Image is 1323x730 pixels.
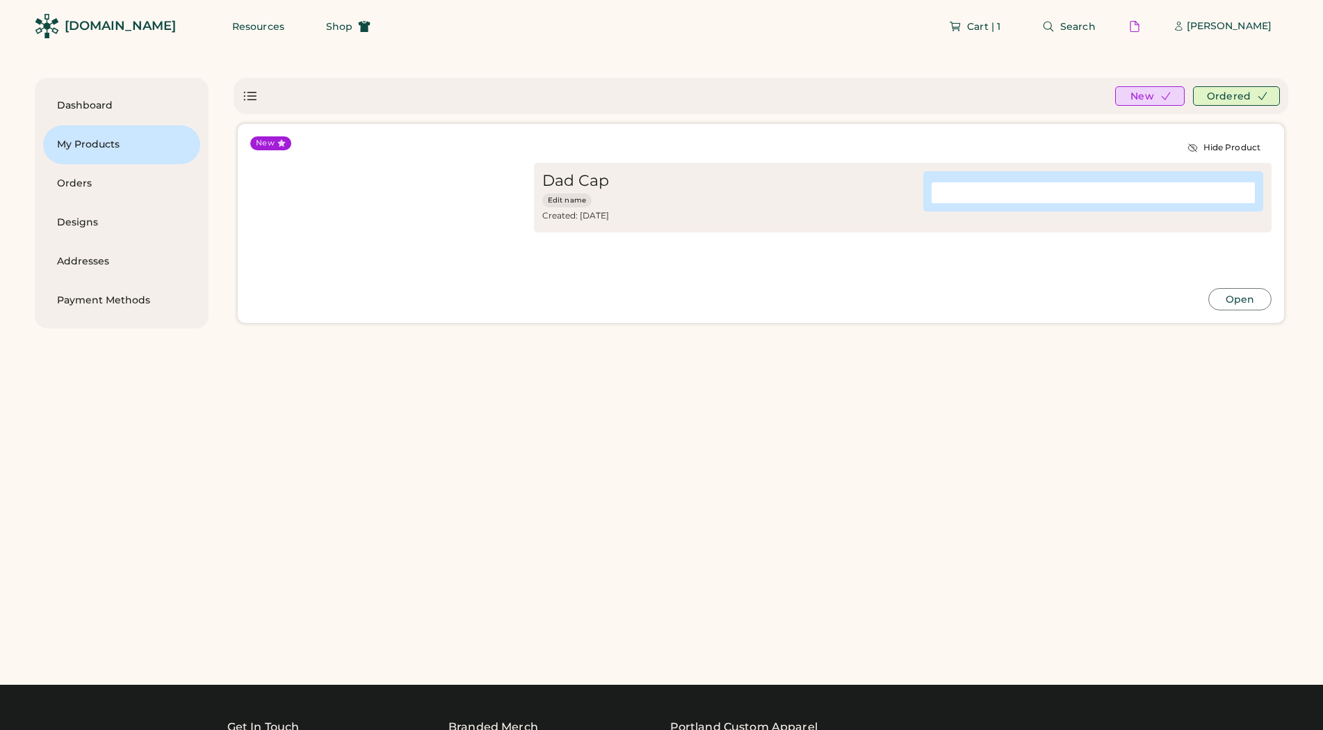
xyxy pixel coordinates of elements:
[326,22,352,31] span: Shop
[57,255,186,269] div: Addresses
[57,177,186,191] div: Orders
[932,13,1017,40] button: Cart | 1
[542,171,612,191] div: Dad Cap
[242,88,259,104] div: Show list view
[65,17,176,35] div: [DOMAIN_NAME]
[216,13,301,40] button: Resources
[256,138,275,149] div: New
[1060,22,1096,31] span: Search
[57,294,186,308] div: Payment Methods
[309,13,387,40] button: Shop
[1115,86,1185,106] button: New
[1193,86,1280,106] button: Ordered
[1176,136,1272,159] button: Hide Product
[259,171,389,302] img: yH5BAEAAAAALAAAAAABAAEAAAIBRAA7
[35,14,59,38] img: Rendered Logo - Screens
[967,22,1000,31] span: Cart | 1
[1187,19,1272,33] div: [PERSON_NAME]
[389,171,520,302] img: yH5BAEAAAAALAAAAAABAAEAAAIBRAA7
[542,193,592,207] button: Edit name
[542,210,918,221] div: Created: [DATE]
[57,138,186,152] div: My Products
[57,216,186,230] div: Designs
[57,99,186,113] div: Dashboard
[1025,13,1112,40] button: Search
[1208,288,1272,310] button: Open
